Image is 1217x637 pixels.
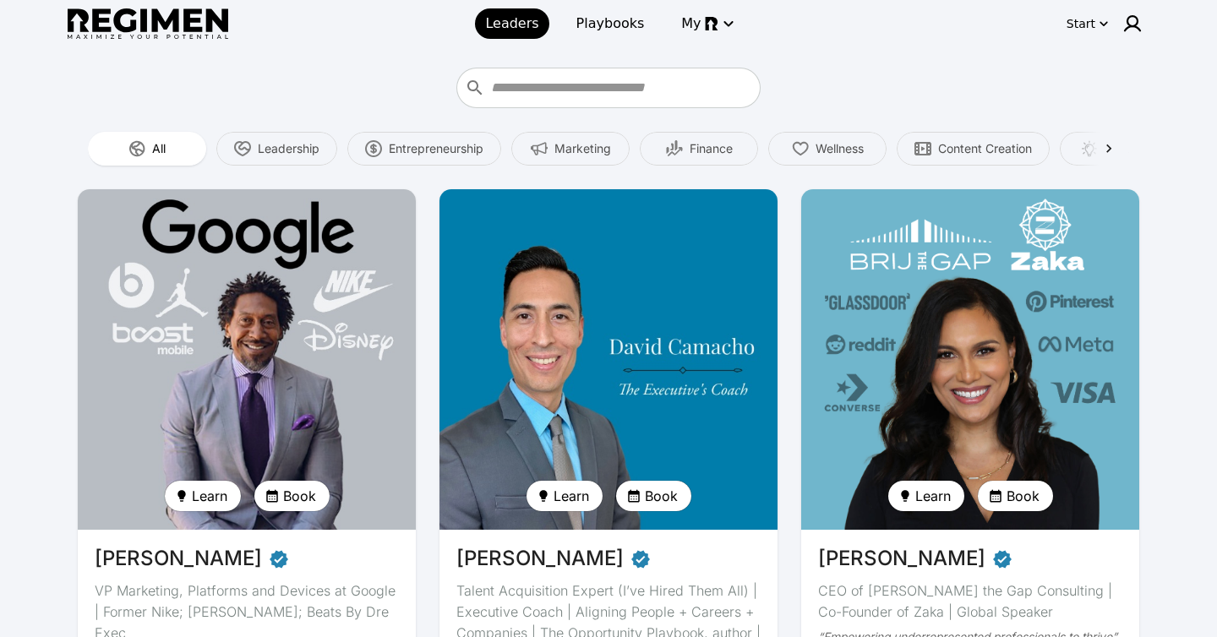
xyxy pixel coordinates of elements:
[616,481,691,511] button: Book
[434,184,783,535] img: avatar of David Camacho
[666,140,683,157] img: Finance
[914,140,931,157] img: Content Creation
[258,140,319,157] span: Leadership
[527,481,603,511] button: Learn
[1067,15,1095,32] div: Start
[1060,132,1178,166] button: Creativity
[68,8,228,40] img: Regimen logo
[165,481,241,511] button: Learn
[347,132,501,166] button: Entrepreneurship
[792,140,809,157] img: Wellness
[216,132,337,166] button: Leadership
[768,132,887,166] button: Wellness
[456,543,624,574] span: [PERSON_NAME]
[456,68,761,108] div: Who do you want to learn from?
[915,486,951,506] span: Learn
[897,132,1050,166] button: Content Creation
[269,543,289,574] span: Verified partner - Daryl Butler
[818,543,985,574] span: [PERSON_NAME]
[671,8,741,39] button: My
[681,14,701,34] span: My
[254,481,330,511] button: Book
[630,543,651,574] span: Verified partner - David Camacho
[88,132,206,166] button: All
[78,189,416,530] img: avatar of Daryl Butler
[389,140,483,157] span: Entrepreneurship
[1063,10,1112,37] button: Start
[801,189,1139,530] img: avatar of Devika Brij
[816,140,864,157] span: Wellness
[1007,486,1040,506] span: Book
[818,580,1122,623] div: CEO of [PERSON_NAME] the Gap Consulting | Co-Founder of Zaka | Global Speaker
[938,140,1032,157] span: Content Creation
[888,481,964,511] button: Learn
[576,14,645,34] span: Playbooks
[511,132,630,166] button: Marketing
[690,140,733,157] span: Finance
[152,140,166,157] span: All
[128,140,145,157] img: All
[283,486,316,506] span: Book
[365,140,382,157] img: Entrepreneurship
[234,140,251,157] img: Leadership
[531,140,548,157] img: Marketing
[1122,14,1143,34] img: user icon
[566,8,655,39] a: Playbooks
[95,543,262,574] span: [PERSON_NAME]
[485,14,538,34] span: Leaders
[554,486,589,506] span: Learn
[640,132,758,166] button: Finance
[992,543,1012,574] span: Verified partner - Devika Brij
[192,486,227,506] span: Learn
[645,486,678,506] span: Book
[475,8,548,39] a: Leaders
[554,140,611,157] span: Marketing
[978,481,1053,511] button: Book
